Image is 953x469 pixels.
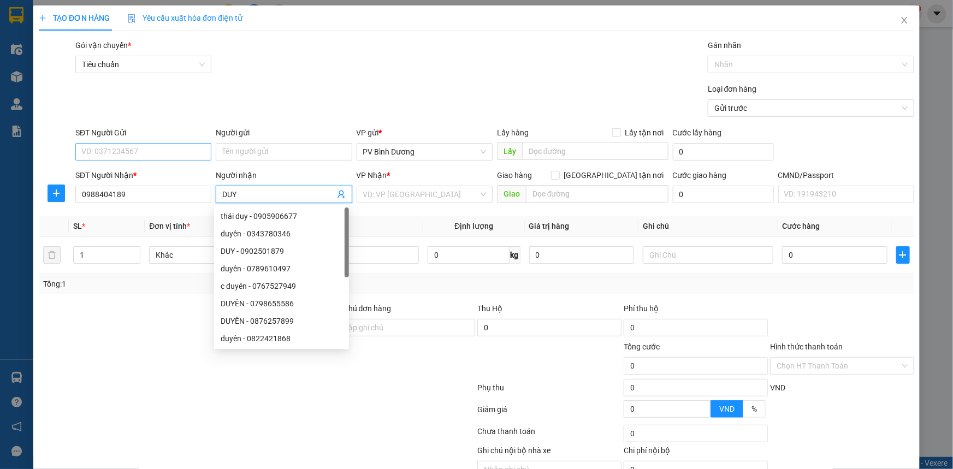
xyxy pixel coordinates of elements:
[778,169,914,181] div: CMND/Passport
[43,278,368,290] div: Tổng: 1
[624,444,768,461] div: Chi phí nội bộ
[497,128,529,137] span: Lấy hàng
[510,246,520,264] span: kg
[477,304,502,313] span: Thu Hộ
[673,128,722,137] label: Cước lấy hàng
[896,246,910,264] button: plus
[477,382,623,401] div: Phụ thu
[782,222,820,230] span: Cước hàng
[751,405,757,413] span: %
[75,41,131,50] span: Gói vận chuyển
[897,251,909,259] span: plus
[332,319,476,336] input: Ghi chú đơn hàng
[560,169,668,181] span: [GEOGRAPHIC_DATA] tận nơi
[11,76,22,92] span: Nơi gửi:
[214,330,349,347] div: duyên - 0822421868
[621,127,668,139] span: Lấy tận nơi
[214,260,349,277] div: duyên - 0789610497
[221,228,342,240] div: duyên - 0343780346
[497,171,532,180] span: Giao hàng
[708,41,741,50] label: Gán nhãn
[28,17,88,58] strong: CÔNG TY TNHH [GEOGRAPHIC_DATA] 214 QL13 - P.26 - Q.BÌNH THẠNH - TP HCM 1900888606
[221,280,342,292] div: c duyên - 0767527949
[477,403,623,423] div: Giảm giá
[477,444,621,461] div: Ghi chú nội bộ nhà xe
[84,76,101,92] span: Nơi nhận:
[288,246,419,264] input: VD: Bàn, Ghế
[337,190,346,199] span: user-add
[221,333,342,345] div: duyên - 0822421868
[110,76,152,88] span: PV [PERSON_NAME]
[214,295,349,312] div: DUYÊN - 0798655586
[156,247,273,263] span: Khác
[363,144,486,160] span: PV Bình Dương
[526,185,668,203] input: Dọc đường
[708,85,757,93] label: Loại đơn hàng
[149,222,190,230] span: Đơn vị tính
[48,185,65,202] button: plus
[73,222,82,230] span: SL
[214,277,349,295] div: c duyên - 0767527949
[714,100,908,116] span: Gửi trước
[477,425,623,444] div: Chưa thanh toán
[214,225,349,242] div: duyên - 0343780346
[643,246,773,264] input: Ghi Chú
[332,304,392,313] label: Ghi chú đơn hàng
[127,14,242,22] span: Yêu cầu xuất hóa đơn điện tử
[719,405,735,413] span: VND
[214,207,349,225] div: thái duy - 0905906677
[39,14,110,22] span: TẠO ĐƠN HÀNG
[214,242,349,260] div: DUY - 0902501879
[529,246,635,264] input: 0
[624,302,768,319] div: Phí thu hộ
[37,76,74,82] span: PV Bình Dương
[214,312,349,330] div: DUYÊN - 0876257899
[673,171,727,180] label: Cước giao hàng
[11,25,25,52] img: logo
[900,16,909,25] span: close
[43,246,61,264] button: delete
[529,222,570,230] span: Giá trị hàng
[39,14,46,22] span: plus
[221,315,342,327] div: DUYÊN - 0876257899
[357,171,387,180] span: VP Nhận
[673,186,774,203] input: Cước giao hàng
[522,143,668,160] input: Dọc đường
[110,41,154,49] span: BD08250230
[216,169,352,181] div: Người nhận
[454,222,493,230] span: Định lượng
[127,14,136,23] img: icon
[82,56,205,73] span: Tiêu chuẩn
[75,127,211,139] div: SĐT Người Gửi
[770,383,785,392] span: VND
[221,245,342,257] div: DUY - 0902501879
[48,189,64,198] span: plus
[221,263,342,275] div: duyên - 0789610497
[889,5,920,36] button: Close
[221,298,342,310] div: DUYÊN - 0798655586
[221,210,342,222] div: thái duy - 0905906677
[770,342,843,351] label: Hình thức thanh toán
[104,49,154,57] span: 13:50:11 [DATE]
[497,185,526,203] span: Giao
[38,66,127,74] strong: BIÊN NHẬN GỬI HÀNG HOÁ
[357,127,493,139] div: VP gửi
[216,127,352,139] div: Người gửi
[673,143,774,161] input: Cước lấy hàng
[497,143,522,160] span: Lấy
[638,216,778,237] th: Ghi chú
[624,342,660,351] span: Tổng cước
[75,169,211,181] div: SĐT Người Nhận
